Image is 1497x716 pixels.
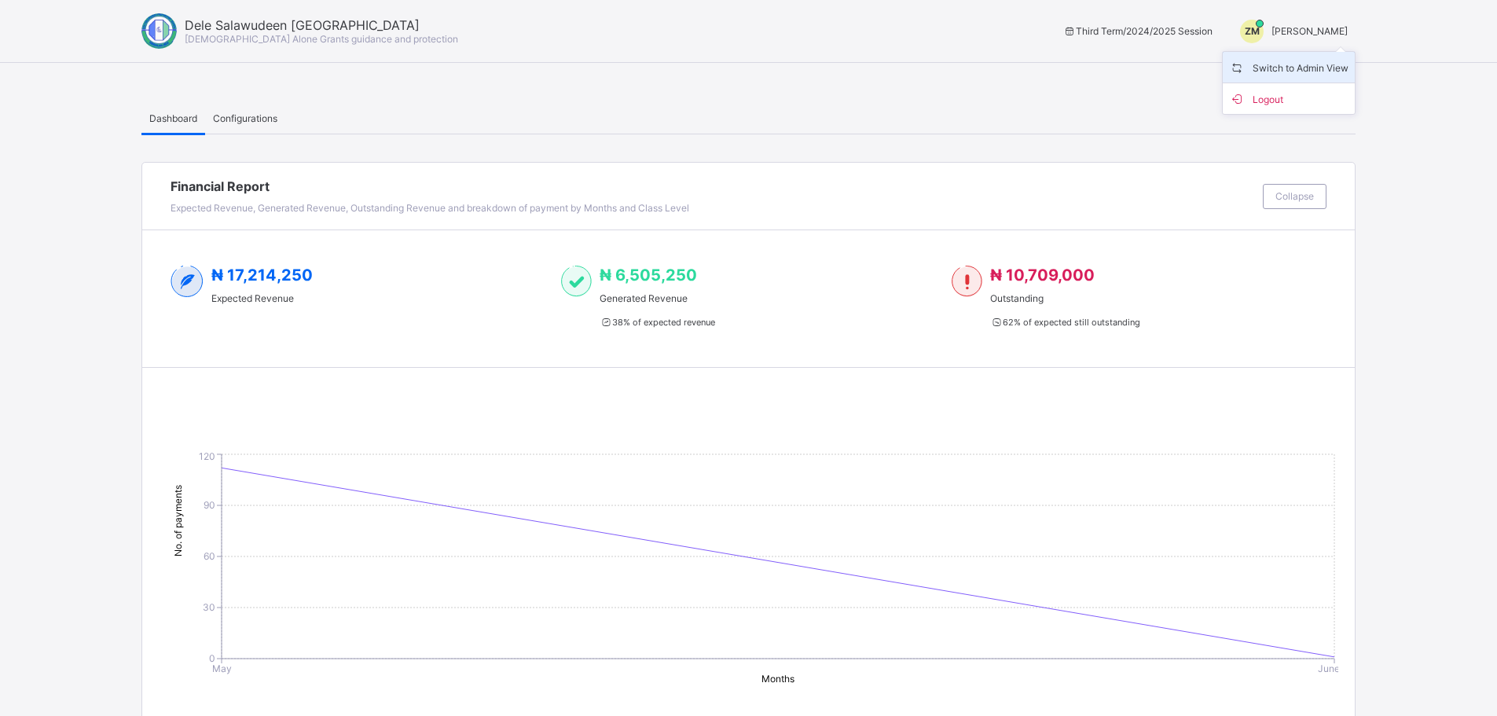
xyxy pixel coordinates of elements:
tspan: No. of payments [172,485,184,556]
li: dropdown-list-item-name-0 [1223,52,1355,83]
img: expected-2.4343d3e9d0c965b919479240f3db56ac.svg [171,266,204,297]
img: outstanding-1.146d663e52f09953f639664a84e30106.svg [952,266,982,297]
img: paid-1.3eb1404cbcb1d3b736510a26bbfa3ccb.svg [561,266,592,297]
span: Logout [1229,90,1348,108]
tspan: May [212,663,232,674]
span: Financial Report [171,178,1255,194]
span: Collapse [1275,190,1314,202]
tspan: June [1318,663,1340,674]
span: ZM [1245,25,1260,37]
span: ₦ 6,505,250 [600,266,697,285]
span: [DEMOGRAPHIC_DATA] Alone Grants guidance and protection [185,33,458,45]
tspan: 30 [203,601,215,613]
span: 38 % of expected revenue [600,317,714,328]
span: Outstanding [990,292,1139,304]
span: Dashboard [149,112,197,124]
tspan: 90 [204,499,215,511]
li: dropdown-list-item-buttom-1 [1223,83,1355,114]
span: session/term information [1062,25,1213,37]
span: Configurations [213,112,277,124]
span: Expected Revenue [211,292,313,304]
tspan: 60 [204,550,215,562]
span: ₦ 17,214,250 [211,266,313,285]
span: Generated Revenue [600,292,714,304]
span: [PERSON_NAME] [1271,25,1348,37]
span: 62 % of expected still outstanding [990,317,1139,328]
tspan: 120 [199,450,215,462]
tspan: 0 [209,652,215,664]
span: Dele Salawudeen [GEOGRAPHIC_DATA] [185,17,458,33]
span: Switch to Admin View [1229,58,1348,76]
tspan: Months [761,673,794,685]
span: Expected Revenue, Generated Revenue, Outstanding Revenue and breakdown of payment by Months and C... [171,202,689,214]
span: ₦ 10,709,000 [990,266,1095,285]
